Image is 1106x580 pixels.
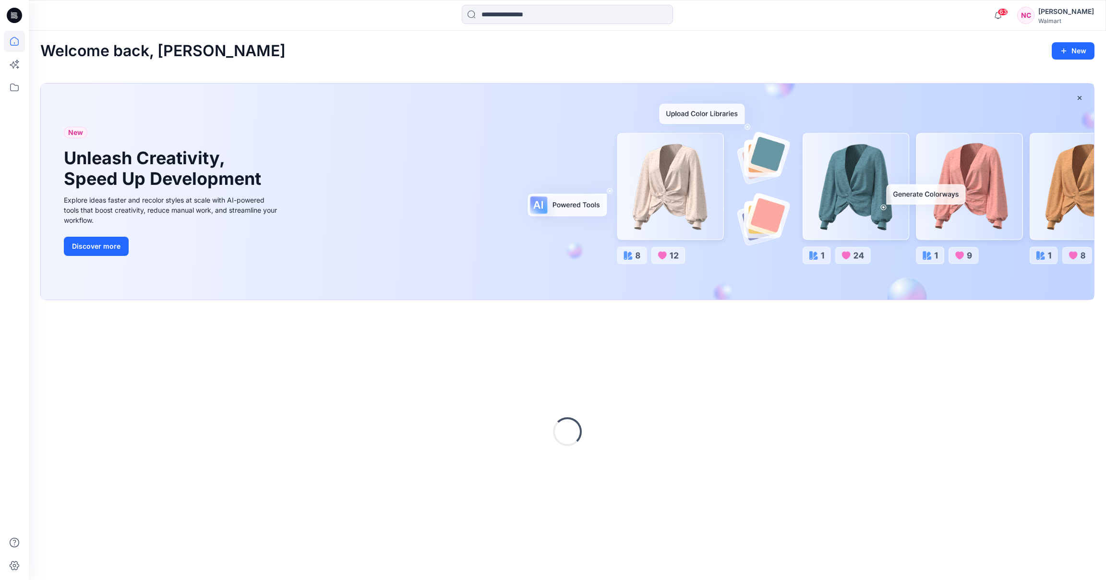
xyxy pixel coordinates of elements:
h2: Welcome back, [PERSON_NAME] [40,42,286,60]
button: Discover more [64,237,129,256]
h1: Unleash Creativity, Speed Up Development [64,148,265,189]
span: 63 [998,8,1008,16]
div: Explore ideas faster and recolor styles at scale with AI-powered tools that boost creativity, red... [64,195,280,225]
div: Walmart [1038,17,1094,24]
span: New [68,127,83,138]
div: [PERSON_NAME] [1038,6,1094,17]
button: New [1052,42,1094,60]
a: Discover more [64,237,280,256]
div: NC [1017,7,1034,24]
